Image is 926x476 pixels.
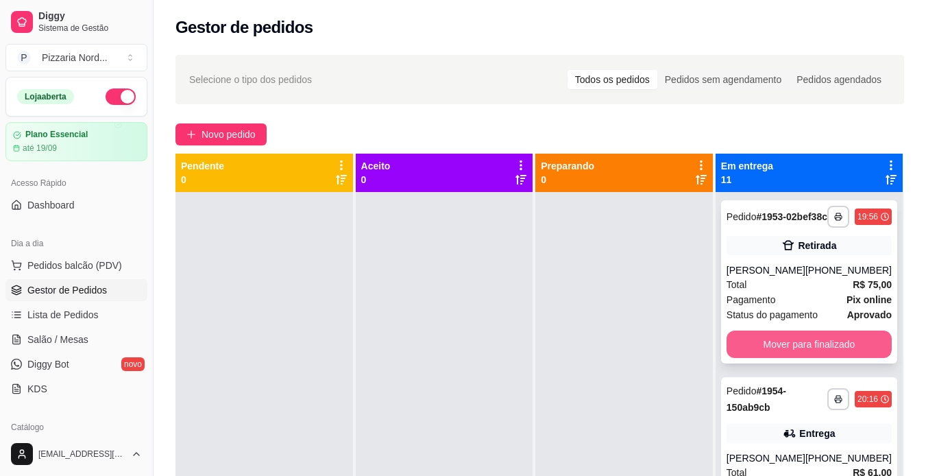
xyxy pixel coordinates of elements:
span: Sistema de Gestão [38,23,142,34]
span: Selecione o tipo dos pedidos [189,72,312,87]
strong: Pix online [846,294,892,305]
span: Pedido [727,211,757,222]
span: Gestor de Pedidos [27,283,107,297]
div: [PERSON_NAME] [727,451,805,465]
span: Status do pagamento [727,307,818,322]
a: Dashboard [5,194,147,216]
article: Plano Essencial [25,130,88,140]
span: Diggy Bot [27,357,69,371]
div: Todos os pedidos [568,70,657,89]
p: 0 [541,173,594,187]
span: plus [186,130,196,139]
div: Pedidos sem agendamento [657,70,789,89]
article: até 19/09 [23,143,57,154]
div: Acesso Rápido [5,172,147,194]
span: Diggy [38,10,142,23]
span: Total [727,277,747,292]
div: Catálogo [5,416,147,438]
a: Lista de Pedidos [5,304,147,326]
strong: R$ 75,00 [853,279,892,290]
span: Novo pedido [202,127,256,142]
div: Entrega [799,427,835,440]
span: Salão / Mesas [27,333,88,346]
strong: # 1953-02bef38c [756,211,827,222]
strong: # 1954-150ab9cb [727,385,786,413]
button: [EMAIL_ADDRESS][DOMAIN_NAME] [5,438,147,471]
h2: Gestor de pedidos [175,16,313,38]
div: 20:16 [857,394,878,405]
p: Aceito [361,159,391,173]
button: Pedidos balcão (PDV) [5,254,147,276]
div: Loja aberta [17,89,74,104]
span: KDS [27,382,47,396]
div: Retirada [798,239,836,252]
a: Diggy Botnovo [5,353,147,375]
p: 0 [181,173,224,187]
a: KDS [5,378,147,400]
button: Mover para finalizado [727,331,892,358]
span: [EMAIL_ADDRESS][DOMAIN_NAME] [38,449,125,460]
div: [PERSON_NAME] [727,263,805,277]
span: Pedidos balcão (PDV) [27,259,122,272]
p: Pendente [181,159,224,173]
span: Lista de Pedidos [27,308,99,322]
p: Em entrega [721,159,773,173]
p: Preparando [541,159,594,173]
p: 11 [721,173,773,187]
span: Pagamento [727,292,776,307]
a: DiggySistema de Gestão [5,5,147,38]
span: Dashboard [27,198,75,212]
button: Novo pedido [175,123,267,145]
a: Plano Essencialaté 19/09 [5,122,147,161]
button: Select a team [5,44,147,71]
div: 19:56 [857,211,878,222]
button: Alterar Status [106,88,136,105]
span: P [17,51,31,64]
div: Pizzaria Nord ... [42,51,108,64]
div: Dia a dia [5,233,147,254]
span: Pedido [727,385,757,396]
div: [PHONE_NUMBER] [805,263,892,277]
a: Gestor de Pedidos [5,279,147,301]
a: Salão / Mesas [5,329,147,350]
div: Pedidos agendados [789,70,889,89]
p: 0 [361,173,391,187]
strong: aprovado [847,309,892,320]
div: [PHONE_NUMBER] [805,451,892,465]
